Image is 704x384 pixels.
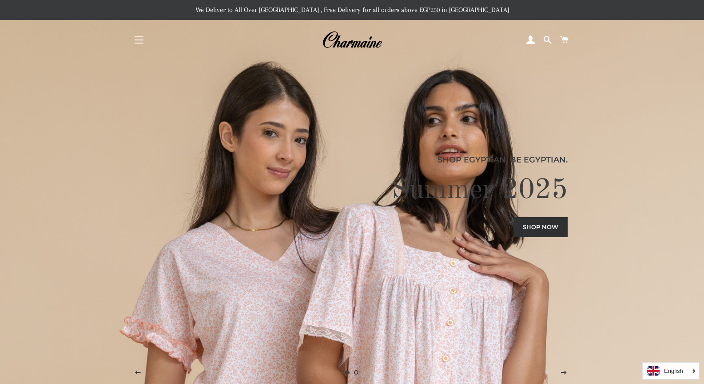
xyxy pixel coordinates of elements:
[352,368,361,377] a: Load slide 2
[647,366,695,376] a: English
[664,368,683,374] i: English
[136,154,568,166] p: Shop Egyptian, Be Egyptian.
[127,362,149,384] button: Previous slide
[553,362,575,384] button: Next slide
[136,173,568,208] h2: Summer 2025
[322,30,382,50] img: Charmaine Egypt
[343,368,352,377] a: Slide 1, current
[513,217,568,237] a: Shop now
